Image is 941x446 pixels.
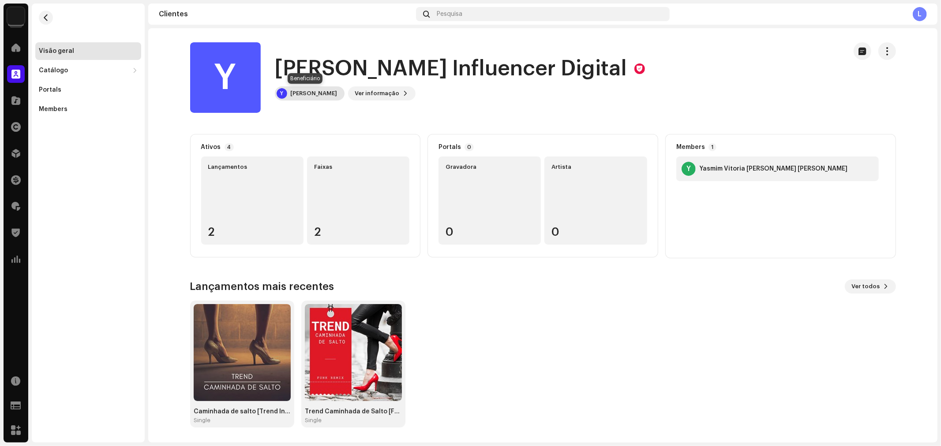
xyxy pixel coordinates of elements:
[190,279,334,294] h3: Lançamentos mais recentes
[305,408,402,415] div: Trend Caminhada de Salto [Funk Remix]
[201,144,221,151] div: Ativos
[39,86,61,93] div: Portals
[194,408,291,415] div: Caminhada de salto [Trend Instrumental]
[676,144,705,151] div: Members
[437,11,462,18] span: Pesquisa
[682,162,696,176] div: Y
[35,100,141,118] re-m-nav-item: Members
[190,42,261,113] div: Y
[159,11,412,18] div: Clientes
[194,304,291,401] img: 25841d55-8ba6-4d5d-8423-f985800fe938
[551,164,640,171] div: Artista
[225,143,234,151] p-badge: 4
[439,144,461,151] div: Portals
[305,304,402,401] img: 22ebeb4b-aa09-4aa5-bc49-2de464056a43
[355,85,400,102] span: Ver informação
[709,143,716,151] p-badge: 1
[39,106,67,113] div: Members
[699,165,847,172] div: Yasmim Vitoria Alves Ribeiro
[465,143,474,151] p-badge: 0
[446,164,534,171] div: Gravadora
[845,279,896,294] button: Ver todos
[852,278,880,295] span: Ver todos
[7,7,25,25] img: 8570ccf7-64aa-46bf-9f70-61ee3b8451d8
[39,48,74,55] div: Visão geral
[208,164,296,171] div: Lançamentos
[35,81,141,99] re-m-nav-item: Portals
[314,164,402,171] div: Faixas
[913,7,927,21] div: L
[35,42,141,60] re-m-nav-item: Visão geral
[275,55,627,83] h1: [PERSON_NAME] Influencer Digital
[39,67,68,74] div: Catálogo
[305,417,322,424] div: Single
[348,86,416,100] button: Ver informação
[194,417,210,424] div: Single
[291,90,337,97] div: [PERSON_NAME]
[277,88,287,99] div: Y
[35,62,141,79] re-m-nav-dropdown: Catálogo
